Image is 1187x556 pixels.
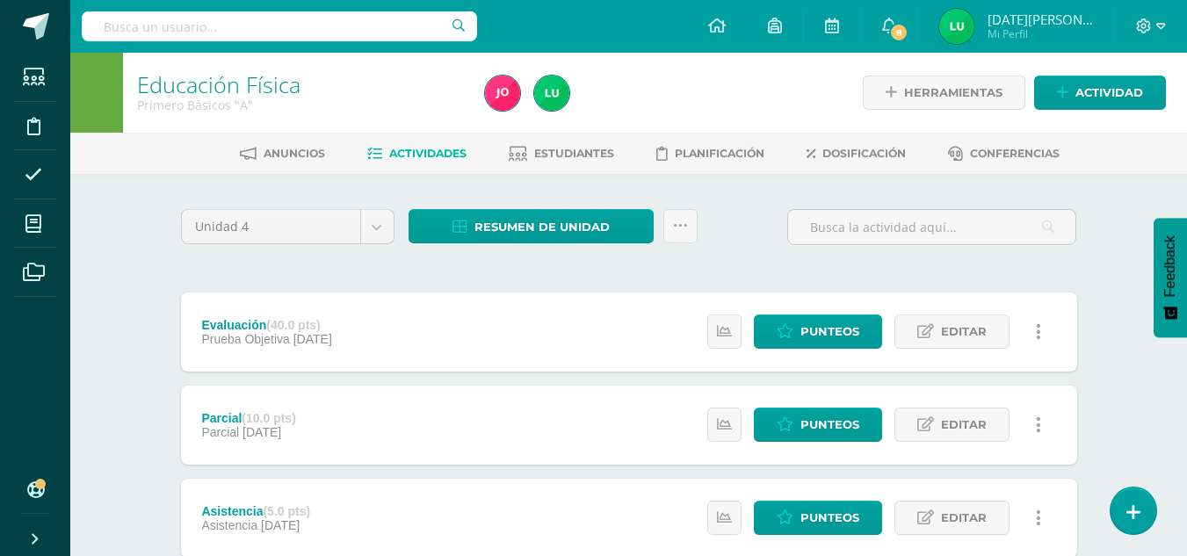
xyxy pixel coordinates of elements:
[675,147,764,160] span: Planificación
[293,332,332,346] span: [DATE]
[970,147,1060,160] span: Conferencias
[201,411,295,425] div: Parcial
[389,147,467,160] span: Actividades
[889,23,908,42] span: 8
[485,76,520,111] img: a689aa7ec0f4d9b33e1105774b66cae5.png
[201,504,310,518] div: Asistencia
[242,411,295,425] strong: (10.0 pts)
[1154,218,1187,337] button: Feedback - Mostrar encuesta
[201,332,289,346] span: Prueba Objetiva
[656,140,764,168] a: Planificación
[988,11,1093,28] span: [DATE][PERSON_NAME]
[242,425,281,439] span: [DATE]
[807,140,906,168] a: Dosificación
[201,425,239,439] span: Parcial
[534,147,614,160] span: Estudiantes
[263,504,310,518] strong: (5.0 pts)
[137,69,300,99] a: Educación Física
[948,140,1060,168] a: Conferencias
[534,76,569,111] img: 8960283e0a9ce4b4ff33e9216c6cd427.png
[754,314,882,349] a: Punteos
[201,518,257,532] span: Asistencia
[1162,235,1178,297] span: Feedback
[800,315,859,348] span: Punteos
[754,408,882,442] a: Punteos
[367,140,467,168] a: Actividades
[137,72,464,97] h1: Educación Física
[941,315,987,348] span: Editar
[941,502,987,534] span: Editar
[474,211,610,243] span: Resumen de unidad
[754,501,882,535] a: Punteos
[509,140,614,168] a: Estudiantes
[261,518,300,532] span: [DATE]
[240,140,325,168] a: Anuncios
[182,210,394,243] a: Unidad 4
[409,209,654,243] a: Resumen de unidad
[822,147,906,160] span: Dosificación
[800,502,859,534] span: Punteos
[863,76,1025,110] a: Herramientas
[788,210,1075,244] input: Busca la actividad aquí...
[1034,76,1166,110] a: Actividad
[82,11,477,41] input: Busca un usuario...
[266,318,320,332] strong: (40.0 pts)
[800,408,859,441] span: Punteos
[904,76,1002,109] span: Herramientas
[137,97,464,113] div: Primero Básicos 'A'
[939,9,974,44] img: 8960283e0a9ce4b4ff33e9216c6cd427.png
[264,147,325,160] span: Anuncios
[1075,76,1143,109] span: Actividad
[941,408,987,441] span: Editar
[195,210,347,243] span: Unidad 4
[988,26,1093,41] span: Mi Perfil
[201,318,331,332] div: Evaluación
